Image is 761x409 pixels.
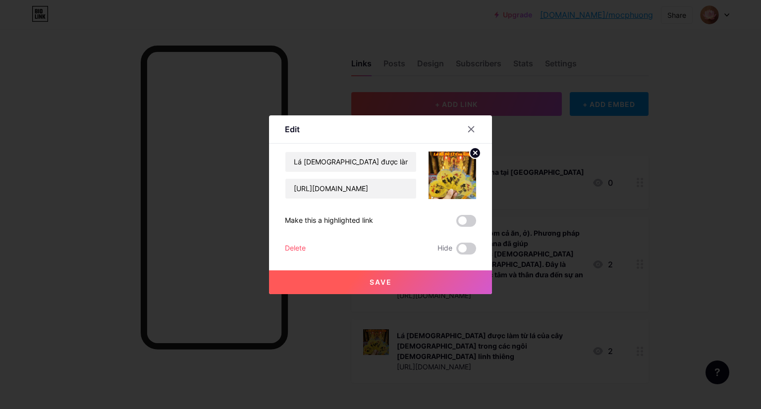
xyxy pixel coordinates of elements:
[370,278,392,286] span: Save
[285,123,300,135] div: Edit
[285,215,373,227] div: Make this a highlighted link
[285,152,416,172] input: Title
[285,179,416,199] input: URL
[429,152,476,199] img: link_thumbnail
[285,243,306,255] div: Delete
[437,243,452,255] span: Hide
[269,270,492,294] button: Save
